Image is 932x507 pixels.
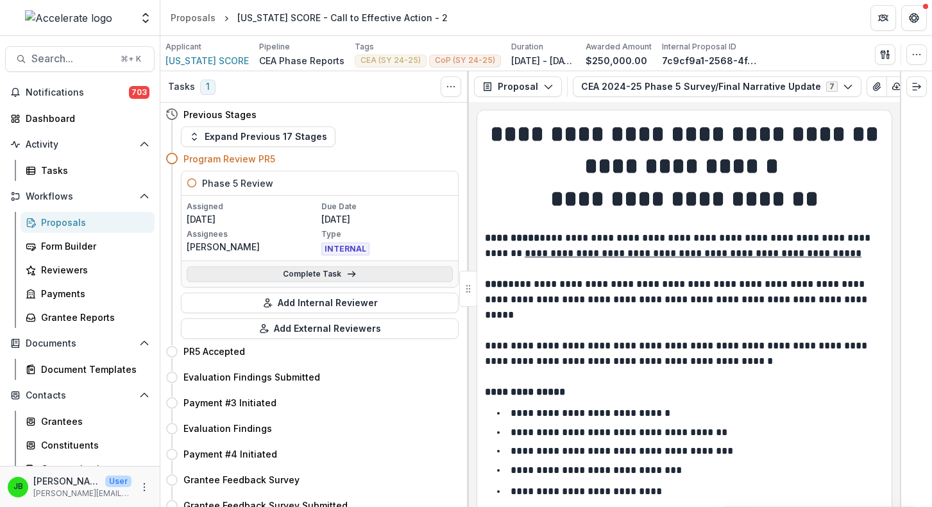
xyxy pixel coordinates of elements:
p: Applicant [165,41,201,53]
a: Communications [21,458,155,479]
div: Grantee Reports [41,311,144,324]
div: Document Templates [41,363,144,376]
a: Dashboard [5,108,155,129]
h4: Payment #4 Initiated [183,447,277,461]
h4: Program Review PR5 [183,152,275,166]
h5: Phase 5 Review [202,176,273,190]
h4: Evaluation Findings Submitted [183,370,320,384]
a: [US_STATE] SCORE [165,54,249,67]
a: Form Builder [21,236,155,257]
a: Document Templates [21,359,155,380]
button: Proposal [474,76,562,97]
p: Due Date [321,201,453,212]
h4: Grantee Feedback Survey [183,473,300,486]
div: Tasks [41,164,144,177]
p: CEA Phase Reports [259,54,344,67]
div: Proposals [171,11,216,24]
div: Dashboard [26,112,144,125]
button: Toggle View Cancelled Tasks [441,76,461,97]
a: Proposals [21,212,155,233]
a: Tasks [21,160,155,181]
span: 703 [129,86,149,99]
h4: Payment #3 Initiated [183,396,276,409]
span: Workflows [26,191,134,202]
p: User [105,476,131,487]
a: Proposals [165,8,221,27]
div: Grantees [41,415,144,428]
h4: Evaluation Findings [183,422,272,435]
p: Pipeline [259,41,290,53]
button: View Attached Files [867,76,887,97]
button: Notifications703 [5,82,155,103]
button: Open entity switcher [137,5,155,31]
p: [PERSON_NAME][EMAIL_ADDRESS][PERSON_NAME][DOMAIN_NAME] [33,488,131,499]
img: Accelerate logo [25,10,112,26]
span: 1 [200,80,216,95]
button: Search... [5,46,155,72]
button: Open Documents [5,333,155,354]
button: Open Activity [5,134,155,155]
p: [DATE] [321,212,453,226]
div: Communications [41,462,144,476]
span: Contacts [26,390,134,401]
a: Grantee Reports [21,307,155,328]
button: Add External Reviewers [181,318,459,339]
a: Constituents [21,434,155,456]
p: [PERSON_NAME] [33,474,100,488]
p: [PERSON_NAME] [187,240,319,253]
span: CEA (SY 24-25) [360,56,421,65]
div: Jennifer Bronson [13,483,23,491]
h3: Tasks [168,82,195,92]
p: Type [321,228,453,240]
div: Constituents [41,438,144,452]
a: Grantees [21,411,155,432]
button: Partners [870,5,896,31]
p: Assignees [187,228,319,240]
p: Internal Proposal ID [662,41,736,53]
div: Reviewers [41,263,144,277]
div: Payments [41,287,144,300]
button: Expand Previous 17 Stages [181,126,335,147]
a: Reviewers [21,259,155,280]
p: Awarded Amount [586,41,652,53]
span: INTERNAL [321,243,369,255]
p: Tags [355,41,374,53]
p: Assigned [187,201,319,212]
div: ⌘ + K [118,52,144,66]
button: Add Internal Reviewer [181,293,459,313]
button: Open Contacts [5,385,155,406]
p: $250,000.00 [586,54,647,67]
span: Documents [26,338,134,349]
button: More [137,479,152,495]
p: [DATE] [187,212,319,226]
button: Get Help [901,5,927,31]
a: Payments [21,283,155,304]
div: Proposals [41,216,144,229]
button: Expand right [906,76,927,97]
button: CEA 2024-25 Phase 5 Survey/Final Narrative Update7 [573,76,861,97]
span: Search... [31,53,113,65]
p: Duration [511,41,543,53]
h4: Previous Stages [183,108,257,121]
p: [DATE] - [DATE] [511,54,575,67]
button: Open Workflows [5,186,155,207]
div: Form Builder [41,239,144,253]
span: Activity [26,139,134,150]
h4: PR5 Accepted [183,345,245,358]
p: 7c9cf9a1-2568-4f46-9f02-bd6bb4f76352 [662,54,758,67]
nav: breadcrumb [165,8,453,27]
div: [US_STATE] SCORE - Call to Effective Action - 2 [237,11,448,24]
span: Notifications [26,87,129,98]
span: CoP (SY 24-25) [435,56,495,65]
a: Complete Task [187,266,453,282]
